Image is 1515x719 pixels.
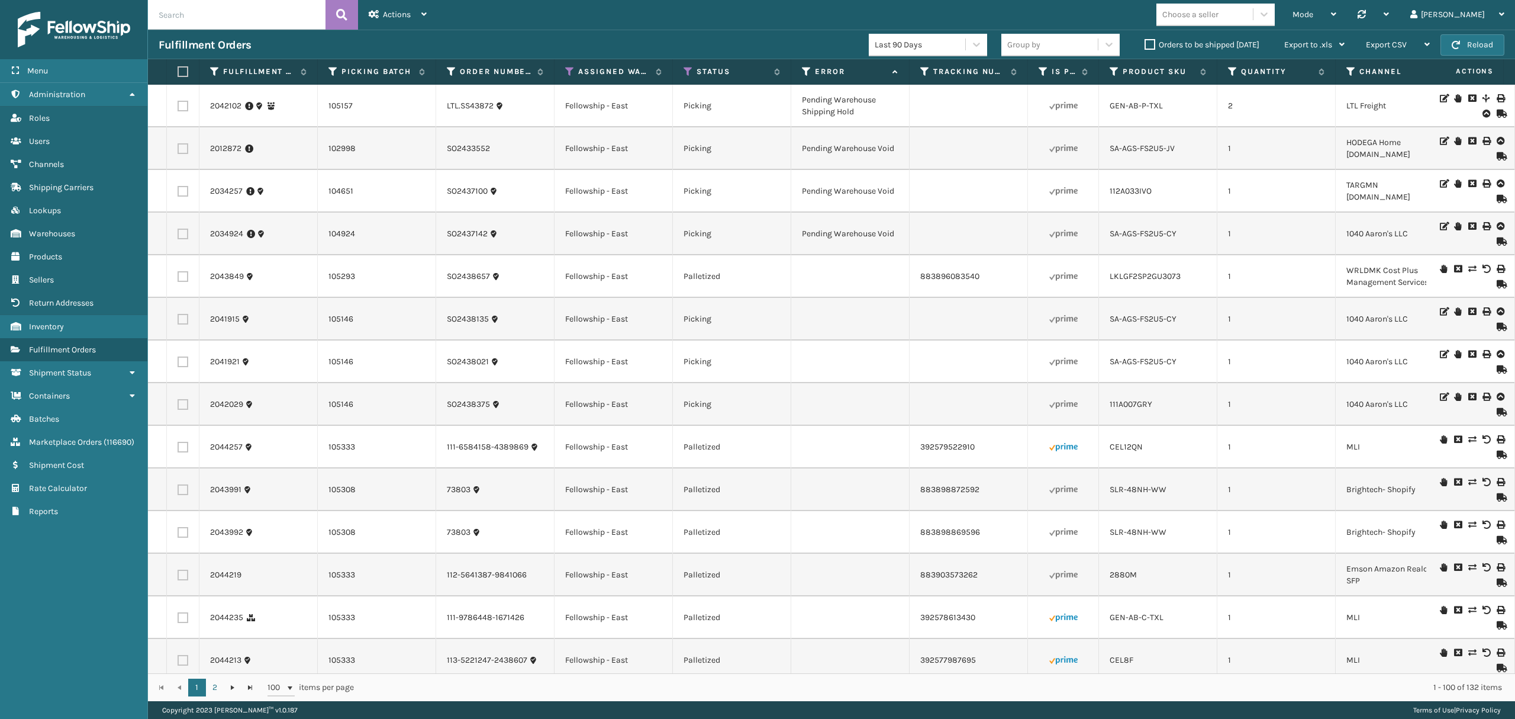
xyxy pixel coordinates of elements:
[210,271,244,283] a: 2043849
[1482,649,1490,657] i: Void Label
[1468,137,1475,145] i: Cancel Fulfillment Order
[1497,179,1504,188] i: Upload BOL
[318,213,436,255] td: 104924
[104,437,134,447] span: ( 116690 )
[1454,393,1461,401] i: On Hold
[29,414,59,424] span: Batches
[1217,639,1336,682] td: 1
[318,85,436,127] td: 105157
[1440,435,1447,444] i: On Hold
[29,391,70,401] span: Containers
[1482,222,1490,230] i: Print BOL
[447,100,494,112] a: LTL.SS43872
[1110,527,1166,537] a: SLR-48NH-WW
[1413,706,1454,714] a: Terms of Use
[1497,478,1504,486] i: Print Label
[933,66,1005,77] label: Tracking Number
[29,345,96,355] span: Fulfillment Orders
[1440,478,1447,486] i: On Hold
[1468,265,1475,273] i: Change shipping
[1110,570,1137,580] a: 2880M
[1497,152,1504,161] i: Mark as Shipped
[1336,298,1454,341] td: 1040 Aaron's LLC
[1110,612,1163,622] a: GEN-AB-C-TXL
[555,127,673,170] td: Fellowship - East
[318,426,436,468] td: 105333
[1454,307,1461,316] i: On Hold
[1440,393,1447,401] i: Edit
[1454,478,1461,486] i: Cancel Fulfillment Order
[1468,435,1475,444] i: Change shipping
[1241,66,1313,77] label: Quantity
[1454,94,1461,102] i: On Hold
[1110,229,1176,239] a: SA-AGS-FS2U5-CY
[447,612,524,624] a: 111-9786448-1671426
[447,569,527,581] a: 112-5641387-9841066
[210,441,243,453] a: 2044257
[27,66,48,76] span: Menu
[1497,350,1504,358] i: Upload BOL
[1110,357,1176,367] a: SA-AGS-FS2U5-CY
[1123,66,1194,77] label: Product SKU
[1468,649,1475,657] i: Change shipping
[1110,186,1152,196] a: 112A033IVO
[1497,393,1504,401] i: Upload BOL
[1468,350,1475,358] i: Cancel Fulfillment Order
[447,356,489,368] a: SO2438021
[1440,222,1447,230] i: Edit
[29,483,87,493] span: Rate Calculator
[1217,341,1336,383] td: 1
[555,639,673,682] td: Fellowship - East
[1497,365,1504,374] i: Mark as Shipped
[447,527,470,538] a: 73803
[1497,536,1504,544] i: Mark as Shipped
[1482,110,1490,118] i: Upload BOL
[159,38,251,52] h3: Fulfillment Orders
[210,228,243,240] a: 2034924
[1284,40,1332,50] span: Export to .xls
[1468,478,1475,486] i: Change shipping
[1497,94,1504,102] i: Print BOL
[1497,563,1504,572] i: Print Label
[673,596,791,639] td: Palletized
[1366,40,1407,50] span: Export CSV
[1110,442,1143,452] a: CEL12QN
[697,66,768,77] label: Status
[1456,706,1501,714] a: Privacy Policy
[447,228,488,240] a: SO2437142
[1454,350,1461,358] i: On Hold
[29,460,84,470] span: Shipment Cost
[210,484,241,496] a: 2043991
[555,426,673,468] td: Fellowship - East
[1482,137,1490,145] i: Print BOL
[460,66,531,77] label: Order Number
[210,356,240,368] a: 2041921
[1497,110,1504,118] i: Mark as Shipped
[1497,606,1504,614] i: Print Label
[29,506,58,516] span: Reports
[1497,649,1504,657] i: Print Label
[1482,521,1490,529] i: Void Label
[267,682,285,694] span: 100
[1440,307,1447,316] i: Edit
[29,136,50,146] span: Users
[318,127,436,170] td: 102998
[1110,655,1133,665] a: CEL8F
[673,341,791,383] td: Picking
[920,271,979,281] a: 883896083540
[673,383,791,426] td: Picking
[555,383,673,426] td: Fellowship - East
[1497,579,1504,587] i: Mark as Shipped
[1052,66,1076,77] label: Is Prime
[673,127,791,170] td: Picking
[29,322,64,332] span: Inventory
[1419,62,1501,81] span: Actions
[1468,307,1475,316] i: Cancel Fulfillment Order
[1336,255,1454,298] td: WRLDMK Cost Plus Management Services
[1482,435,1490,444] i: Void Label
[1497,265,1504,273] i: Print Label
[673,511,791,554] td: Palletized
[1497,621,1504,630] i: Mark as Shipped
[1482,94,1490,102] i: Split Fulfillment Order
[875,38,966,51] div: Last 90 Days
